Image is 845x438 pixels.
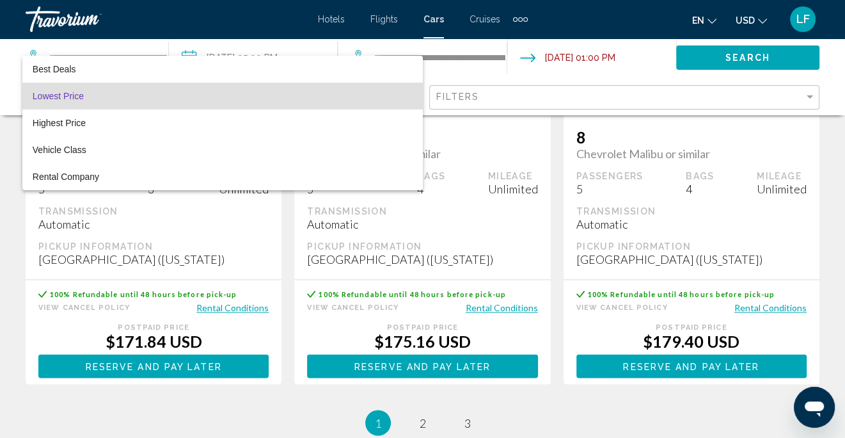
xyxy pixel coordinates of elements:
[22,56,423,190] div: Sort by
[33,91,84,101] span: Lowest Price
[33,64,76,74] span: Best Deals
[33,118,86,128] span: Highest Price
[794,387,835,428] iframe: Button to launch messaging window
[33,172,99,182] span: Rental Company
[33,145,86,155] span: Vehicle Class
